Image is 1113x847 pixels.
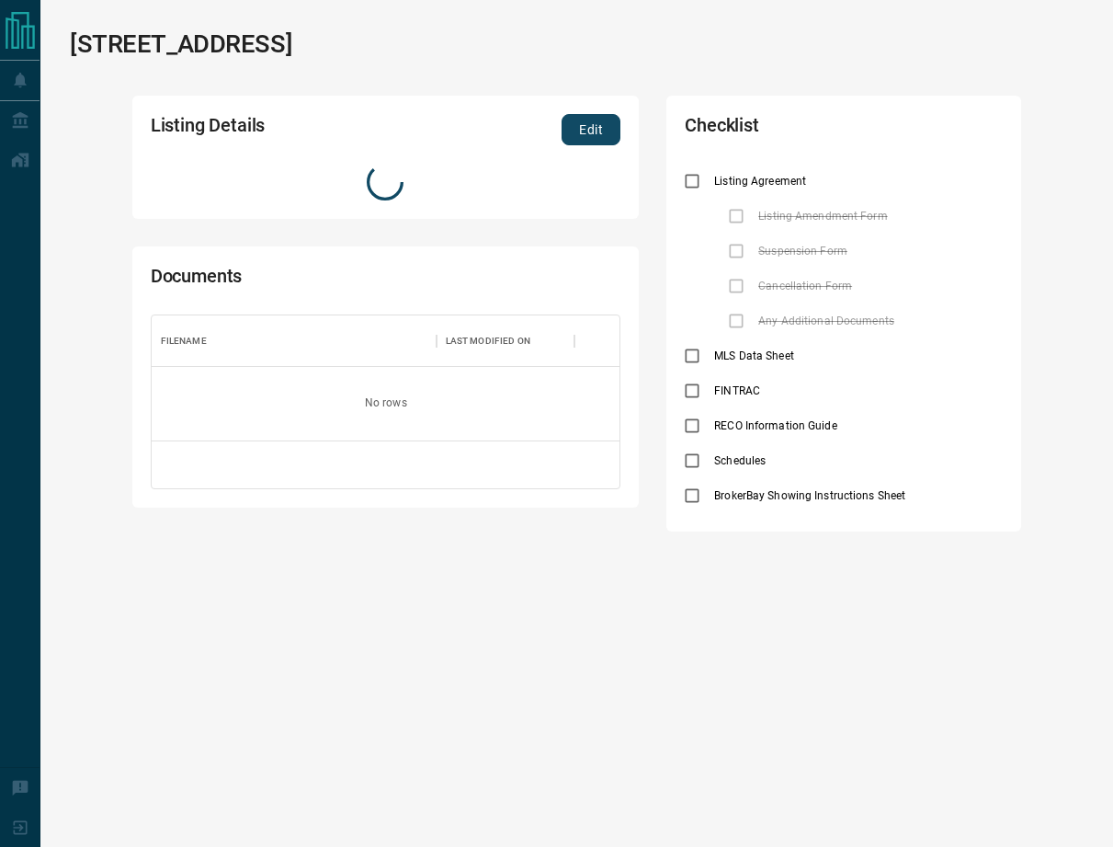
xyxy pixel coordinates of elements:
[562,114,620,145] button: Edit
[161,315,207,367] div: Filename
[754,208,892,224] span: Listing Amendment Form
[710,452,770,469] span: Schedules
[151,114,433,145] h2: Listing Details
[685,114,876,145] h2: Checklist
[710,383,765,399] span: FINTRAC
[754,313,899,329] span: Any Additional Documents
[710,348,799,364] span: MLS Data Sheet
[710,487,910,504] span: BrokerBay Showing Instructions Sheet
[437,315,574,367] div: Last Modified On
[151,265,433,296] h2: Documents
[710,418,841,434] span: RECO Information Guide
[70,29,292,59] h1: [STREET_ADDRESS]
[152,315,437,367] div: Filename
[754,243,852,259] span: Suspension Form
[710,173,811,189] span: Listing Agreement
[446,315,530,367] div: Last Modified On
[754,278,857,294] span: Cancellation Form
